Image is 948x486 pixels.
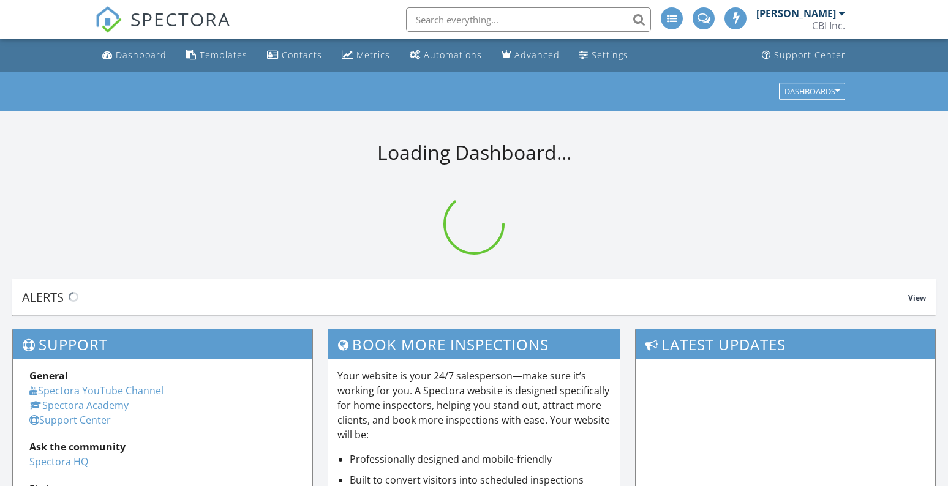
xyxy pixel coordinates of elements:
[95,17,231,42] a: SPECTORA
[262,44,327,67] a: Contacts
[95,6,122,33] img: The Best Home Inspection Software - Spectora
[282,49,322,61] div: Contacts
[350,452,611,466] li: Professionally designed and mobile-friendly
[424,49,482,61] div: Automations
[328,329,620,359] h3: Book More Inspections
[406,7,651,32] input: Search everything...
[116,49,167,61] div: Dashboard
[97,44,171,67] a: Dashboard
[356,49,390,61] div: Metrics
[337,368,611,442] p: Your website is your 24/7 salesperson—make sure it’s working for you. A Spectora website is desig...
[22,289,908,305] div: Alerts
[29,413,111,427] a: Support Center
[812,20,845,32] div: CBI Inc.
[181,44,252,67] a: Templates
[784,87,840,95] div: Dashboards
[908,293,926,303] span: View
[497,44,565,67] a: Advanced
[337,44,395,67] a: Metrics
[779,83,845,100] button: Dashboards
[756,7,836,20] div: [PERSON_NAME]
[405,44,487,67] a: Automations (Advanced)
[774,49,846,61] div: Support Center
[130,6,231,32] span: SPECTORA
[757,44,851,67] a: Support Center
[514,49,560,61] div: Advanced
[200,49,247,61] div: Templates
[592,49,628,61] div: Settings
[13,329,312,359] h3: Support
[574,44,633,67] a: Settings
[29,369,68,383] strong: General
[636,329,935,359] h3: Latest Updates
[29,439,296,454] div: Ask the community
[29,384,164,397] a: Spectora YouTube Channel
[29,398,129,412] a: Spectora Academy
[29,455,88,468] a: Spectora HQ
